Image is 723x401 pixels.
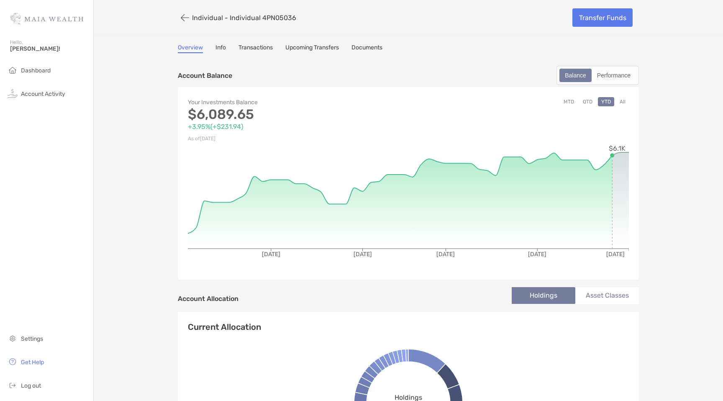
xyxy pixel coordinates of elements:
p: Your Investments Balance [188,97,408,108]
p: Account Balance [178,70,232,81]
h4: Current Allocation [188,322,261,332]
button: All [616,97,629,106]
img: activity icon [8,88,18,98]
img: settings icon [8,333,18,343]
div: segmented control [556,66,639,85]
tspan: [DATE] [354,251,372,258]
p: As of [DATE] [188,134,408,144]
p: +3.95% ( +$231.94 ) [188,121,408,132]
img: logout icon [8,380,18,390]
span: [PERSON_NAME]! [10,45,88,52]
tspan: $6.1K [609,144,626,152]
span: Settings [21,335,43,342]
tspan: [DATE] [528,251,546,258]
img: household icon [8,65,18,75]
a: Overview [178,44,203,53]
span: Log out [21,382,41,389]
a: Info [215,44,226,53]
a: Documents [351,44,382,53]
span: Dashboard [21,67,51,74]
span: Get Help [21,359,44,366]
button: MTD [560,97,577,106]
tspan: [DATE] [262,251,280,258]
tspan: [DATE] [436,251,455,258]
div: Performance [592,69,635,81]
tspan: [DATE] [606,251,625,258]
div: Balance [560,69,591,81]
button: QTD [579,97,596,106]
h4: Account Allocation [178,295,238,303]
img: get-help icon [8,357,18,367]
span: Account Activity [21,90,65,98]
a: Upcoming Transfers [285,44,339,53]
p: $6,089.65 [188,109,408,120]
button: YTD [598,97,614,106]
a: Transfer Funds [572,8,633,27]
img: Zoe Logo [10,3,83,33]
li: Holdings [512,287,575,304]
li: Asset Classes [575,287,639,304]
a: Transactions [238,44,273,53]
p: Individual - Individual 4PN05036 [192,14,296,22]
